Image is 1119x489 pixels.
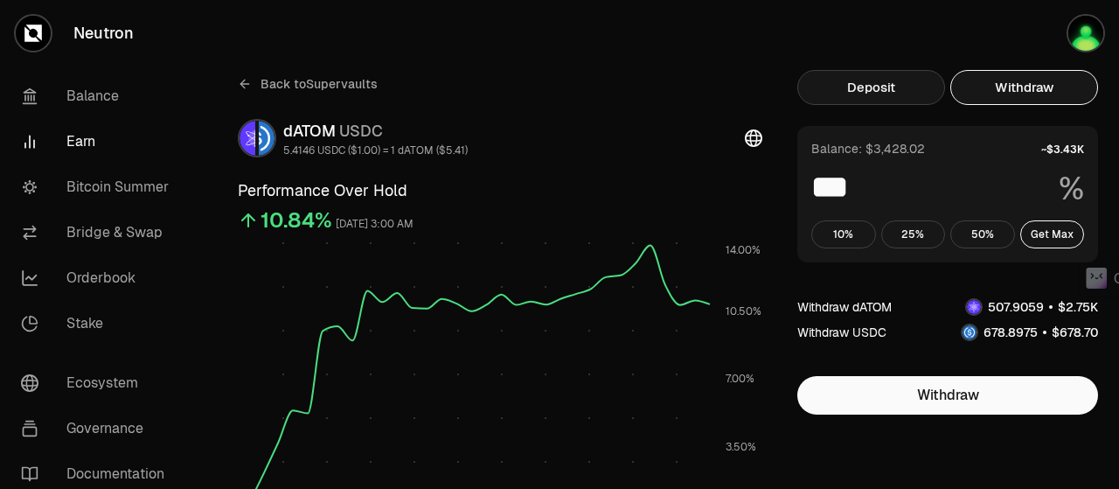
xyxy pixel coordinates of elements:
span: % [1059,171,1084,206]
div: Withdraw dATOM [797,298,892,316]
div: [DATE] 3:00 AM [336,214,414,234]
a: Bridge & Swap [7,210,189,255]
tspan: 10.50% [726,304,761,318]
tspan: 7.00% [726,372,754,386]
a: Stake [7,301,189,346]
img: dATOM Logo [240,121,255,156]
tspan: 3.50% [726,440,756,454]
a: Bitcoin Summer [7,164,189,210]
div: dATOM [283,119,468,143]
a: Orderbook [7,255,189,301]
tspan: 14.00% [726,243,761,257]
button: Withdraw [797,376,1098,415]
a: Governance [7,406,189,451]
button: 50% [950,220,1015,248]
button: 10% [811,220,876,248]
div: Withdraw USDC [797,324,886,341]
button: Withdraw [950,70,1098,105]
img: dATOM Logo [967,300,981,314]
button: 25% [881,220,946,248]
img: USDC Logo [259,121,275,156]
span: Back to Supervaults [261,75,378,93]
a: Ecosystem [7,360,189,406]
div: 10.84% [261,206,332,234]
div: Balance: $3,428.02 [811,140,925,157]
a: Earn [7,119,189,164]
img: Kycka wallet [1068,16,1103,51]
a: Back toSupervaults [238,70,378,98]
a: Balance [7,73,189,119]
button: Deposit [797,70,945,105]
span: USDC [339,121,383,141]
div: 5.4146 USDC ($1.00) = 1 dATOM ($5.41) [283,143,468,157]
button: Get Max [1020,220,1085,248]
h3: Performance Over Hold [238,178,762,203]
img: USDC Logo [963,325,977,339]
